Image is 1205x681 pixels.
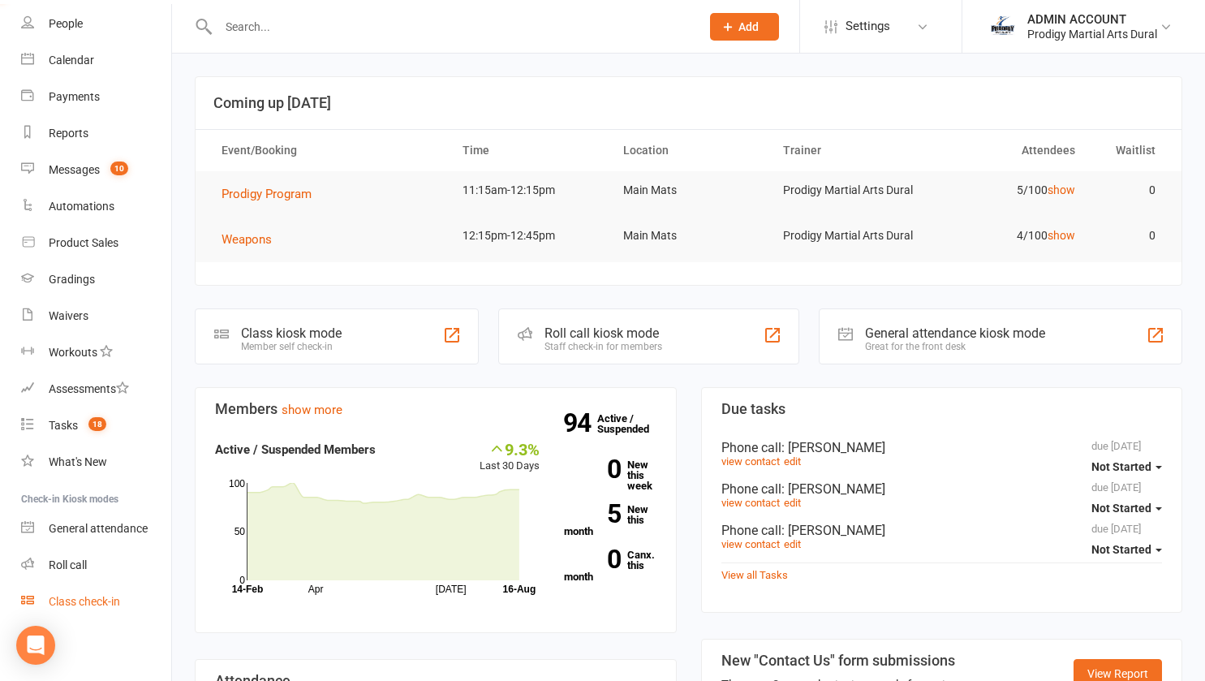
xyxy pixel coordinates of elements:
input: Search... [213,15,689,38]
strong: 5 [564,502,621,526]
div: People [49,17,83,30]
th: Event/Booking [207,130,448,171]
a: Calendar [21,42,171,79]
a: view contact [721,455,780,468]
td: Prodigy Martial Arts Dural [768,217,929,255]
th: Waitlist [1090,130,1170,171]
a: 94Active / Suspended [597,401,669,446]
div: 9.3% [480,440,540,458]
a: 0Canx. this month [564,550,656,582]
h3: New "Contact Us" form submissions [721,653,963,669]
a: edit [784,455,801,468]
div: Product Sales [49,236,118,249]
div: General attendance [49,522,148,535]
a: view contact [721,538,780,550]
div: Member self check-in [241,341,342,352]
a: show [1048,183,1075,196]
span: Prodigy Program [222,187,312,201]
div: Waivers [49,309,88,322]
a: edit [784,497,801,509]
span: Settings [846,8,890,45]
span: Not Started [1091,460,1151,473]
div: Great for the front desk [865,341,1045,352]
strong: 94 [563,411,597,435]
td: 0 [1090,171,1170,209]
button: Not Started [1091,452,1162,481]
a: Tasks 18 [21,407,171,444]
a: Product Sales [21,225,171,261]
div: General attendance kiosk mode [865,325,1045,341]
th: Location [609,130,769,171]
a: Class kiosk mode [21,584,171,620]
div: Phone call [721,523,1163,538]
button: Not Started [1091,494,1162,523]
div: Roll call [49,558,87,571]
a: view contact [721,497,780,509]
div: Workouts [49,346,97,359]
div: Staff check-in for members [544,341,662,352]
h3: Coming up [DATE] [213,95,1164,111]
div: Messages [49,163,100,176]
a: show [1048,229,1075,242]
span: : [PERSON_NAME] [781,481,885,497]
div: Class check-in [49,595,120,608]
div: Reports [49,127,88,140]
div: Tasks [49,419,78,432]
a: View all Tasks [721,569,788,581]
a: What's New [21,444,171,481]
img: thumb_image1686208220.png [987,11,1019,43]
div: Gradings [49,273,95,286]
span: Add [738,20,759,33]
a: edit [784,538,801,550]
div: Assessments [49,382,129,395]
a: 0New this week [564,459,656,491]
div: Prodigy Martial Arts Dural [1027,27,1157,41]
a: General attendance kiosk mode [21,511,171,547]
h3: Members [215,401,656,417]
div: Roll call kiosk mode [544,325,662,341]
a: Messages 10 [21,152,171,188]
div: Open Intercom Messenger [16,626,55,665]
span: : [PERSON_NAME] [781,523,885,538]
div: Phone call [721,481,1163,497]
button: Not Started [1091,535,1162,564]
button: Weapons [222,230,283,249]
th: Attendees [929,130,1090,171]
a: Reports [21,115,171,152]
div: Class kiosk mode [241,325,342,341]
div: Payments [49,90,100,103]
a: Payments [21,79,171,115]
div: Last 30 Days [480,440,540,475]
span: 18 [88,417,106,431]
td: 11:15am-12:15pm [448,171,609,209]
a: People [21,6,171,42]
td: 12:15pm-12:45pm [448,217,609,255]
td: 5/100 [929,171,1090,209]
th: Time [448,130,609,171]
a: Automations [21,188,171,225]
div: What's New [49,455,107,468]
strong: 0 [564,457,621,481]
button: Add [710,13,779,41]
a: Gradings [21,261,171,298]
td: Main Mats [609,217,769,255]
div: ADMIN ACCOUNT [1027,12,1157,27]
span: Weapons [222,232,272,247]
a: Waivers [21,298,171,334]
td: Main Mats [609,171,769,209]
span: 10 [110,162,128,175]
th: Trainer [768,130,929,171]
a: 5New this month [564,504,656,537]
a: Roll call [21,547,171,584]
a: Workouts [21,334,171,371]
td: Prodigy Martial Arts Dural [768,171,929,209]
div: Phone call [721,440,1163,455]
strong: Active / Suspended Members [215,442,376,457]
span: : [PERSON_NAME] [781,440,885,455]
strong: 0 [564,547,621,571]
div: Automations [49,200,114,213]
a: Assessments [21,371,171,407]
h3: Due tasks [721,401,1163,417]
a: show more [282,403,342,417]
span: Not Started [1091,543,1151,556]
